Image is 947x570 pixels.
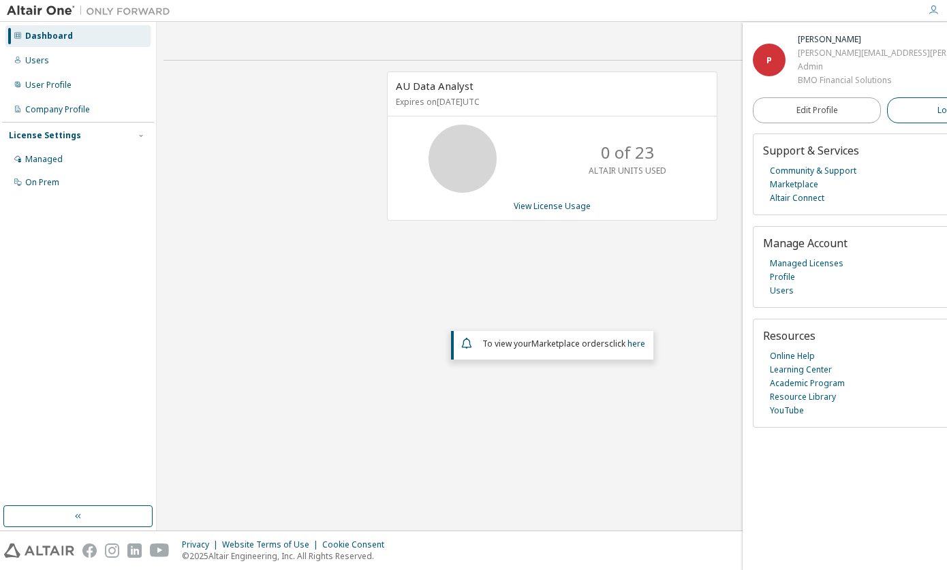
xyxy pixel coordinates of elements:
a: View License Usage [514,200,591,212]
div: Dashboard [25,31,73,42]
img: facebook.svg [82,543,97,558]
span: AU Data Analyst [396,79,473,93]
div: Company Profile [25,104,90,115]
span: To view your click [482,338,645,349]
p: 0 of 23 [601,141,654,164]
div: Website Terms of Use [222,539,322,550]
div: License Settings [9,130,81,141]
a: Marketplace [770,178,818,191]
a: Profile [770,270,795,284]
div: On Prem [25,177,59,188]
span: Support & Services [763,143,859,158]
a: here [627,338,645,349]
img: instagram.svg [105,543,119,558]
img: linkedin.svg [127,543,142,558]
img: Altair One [7,4,177,18]
a: Online Help [770,349,815,363]
div: Managed [25,154,63,165]
span: Edit Profile [796,105,838,116]
em: Marketplace orders [531,338,609,349]
a: Managed Licenses [770,257,843,270]
p: © 2025 Altair Engineering, Inc. All Rights Reserved. [182,550,392,562]
a: Community & Support [770,164,856,178]
a: Altair Connect [770,191,824,205]
div: Users [25,55,49,66]
div: User Profile [25,80,72,91]
a: YouTube [770,404,804,417]
a: Academic Program [770,377,845,390]
a: Resource Library [770,390,836,404]
span: Manage Account [763,236,848,251]
a: Edit Profile [753,97,881,123]
span: P [766,54,772,66]
p: ALTAIR UNITS USED [589,165,666,176]
div: Privacy [182,539,222,550]
a: Learning Center [770,363,832,377]
a: Users [770,284,794,298]
p: Expires on [DATE] UTC [396,96,705,108]
div: Cookie Consent [322,539,392,550]
span: Resources [763,328,816,343]
img: altair_logo.svg [4,543,74,558]
img: youtube.svg [150,543,170,558]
